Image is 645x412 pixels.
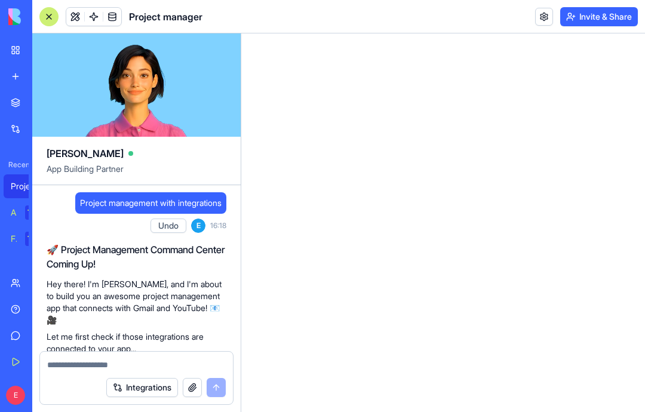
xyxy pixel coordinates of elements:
[47,146,124,161] span: [PERSON_NAME]
[80,197,222,209] span: Project management with integrations
[47,163,226,185] span: App Building Partner
[191,219,205,233] span: E
[25,205,44,220] div: TRY
[47,278,226,326] p: Hey there! I'm [PERSON_NAME], and I'm about to build you an awesome project management app that c...
[4,201,51,225] a: AI Logo GeneratorTRY
[106,378,178,397] button: Integrations
[8,8,82,25] img: logo
[47,331,226,355] p: Let me first check if those integrations are connected to your app...
[560,7,638,26] button: Invite & Share
[150,219,186,233] button: Undo
[11,207,17,219] div: AI Logo Generator
[47,242,226,271] h2: 🚀 Project Management Command Center Coming Up!
[25,232,44,246] div: TRY
[4,160,29,170] span: Recent
[4,174,51,198] a: Project manager
[6,386,25,405] span: E
[4,227,51,251] a: Feedback FormTRY
[11,233,17,245] div: Feedback Form
[129,10,202,24] span: Project manager
[210,221,226,230] span: 16:18
[11,180,44,192] div: Project manager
